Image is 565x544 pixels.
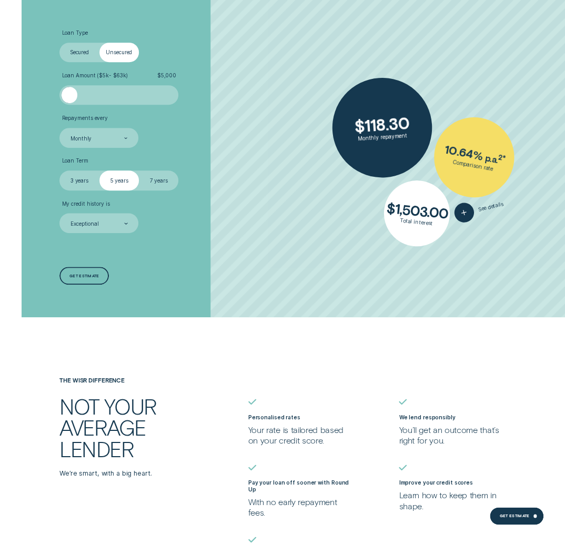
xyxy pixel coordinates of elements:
h4: The Wisr Difference [59,377,204,384]
button: See details [452,194,506,224]
a: Get estimate [59,267,109,285]
span: $ 5,000 [157,72,176,79]
label: Unsecured [99,43,139,63]
span: My credit history is [62,200,110,207]
span: Loan Amount ( $5k - $63k ) [62,72,128,79]
label: Pay your loan off sooner with Round Up [248,479,349,492]
p: With no early repayment fees. [248,497,355,518]
label: 7 years [139,170,178,190]
a: Get Estimate [490,507,543,525]
label: Personalised rates [248,414,300,420]
p: Your rate is tailored based on your credit score. [248,425,355,446]
span: Loan Type [62,29,88,36]
p: Learn how to keep them in shape. [399,490,506,511]
span: Repayments every [62,115,108,122]
span: See details [478,200,504,212]
label: Secured [59,43,99,63]
div: Exceptional [70,220,99,227]
label: 3 years [59,170,99,190]
p: We’re smart, with a big heart. [59,469,204,478]
label: 5 years [99,170,139,190]
span: Loan Term [62,157,88,164]
label: We lend responsibly [399,414,455,420]
p: You’ll get an outcome that’s right for you. [399,425,506,446]
h2: Not your average lender [59,396,190,459]
label: Improve your credit scores [399,479,472,486]
div: Monthly [70,135,92,142]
